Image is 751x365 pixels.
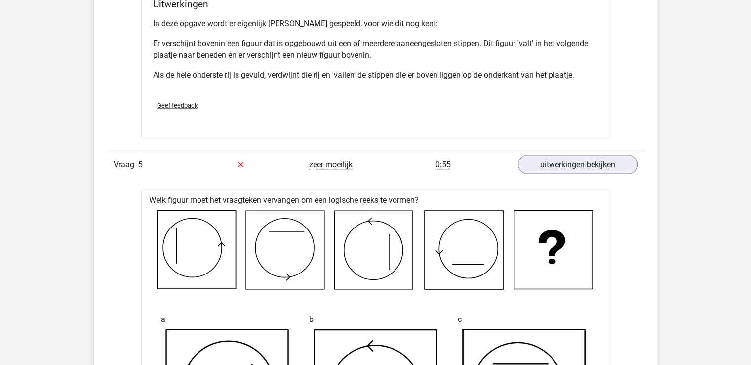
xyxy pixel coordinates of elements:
[309,310,314,329] span: b
[114,159,138,171] span: Vraag
[458,310,462,329] span: c
[153,69,598,81] p: Als de hele onderste rij is gevuld, verdwijnt die rij en 'vallen' de stippen die er boven liggen ...
[138,160,143,169] span: 5
[161,310,165,329] span: a
[518,155,638,174] a: uitwerkingen bekijken
[153,18,598,30] p: In deze opgave wordt er eigenlijk [PERSON_NAME] gespeeld, voor wie dit nog kent:
[157,102,198,109] span: Geef feedback
[309,160,353,170] span: zeer moeilijk
[435,160,451,170] span: 0:55
[153,38,598,61] p: Er verschijnt bovenin een figuur dat is opgebouwd uit een of meerdere aaneengesloten stippen. Dit...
